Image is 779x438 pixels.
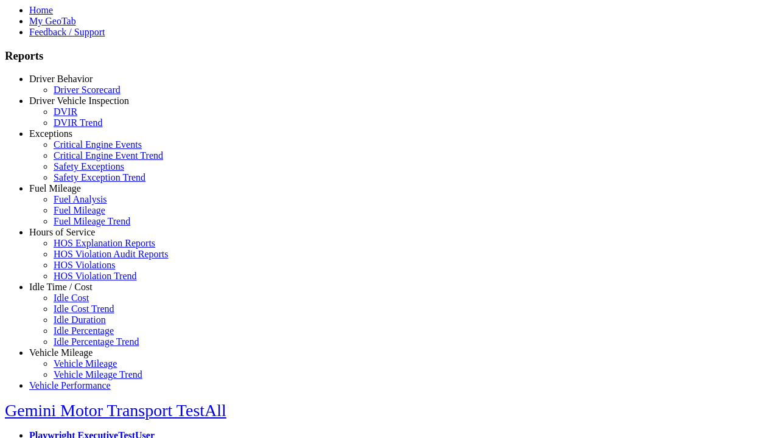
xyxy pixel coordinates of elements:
a: HOS Violation Audit Reports [54,249,169,259]
a: DVIR [54,106,77,117]
a: Driver Behavior [29,74,93,84]
a: Safety Exceptions [54,161,124,172]
a: HOS Violations [54,260,115,270]
a: Idle Percentage Trend [54,336,139,347]
a: Fuel Mileage Trend [54,216,130,226]
a: Safety Exception Trend [54,172,145,182]
h3: Reports [5,49,774,63]
a: Hours of Service [29,227,95,237]
a: Fuel Analysis [54,194,107,204]
a: Exceptions [29,128,72,139]
a: Idle Cost [54,293,89,303]
a: Fuel Mileage [29,183,81,193]
a: Critical Engine Events [54,139,142,150]
a: Critical Engine Event Trend [54,150,163,161]
a: Vehicle Mileage Trend [54,369,142,380]
a: Idle Time / Cost [29,282,93,292]
a: Idle Cost Trend [54,304,114,314]
a: Home [29,5,53,15]
a: Vehicle Mileage [54,358,117,369]
a: Idle Duration [54,315,106,325]
a: HOS Violation Trend [54,271,137,281]
a: DVIR Trend [54,117,102,128]
a: Fuel Mileage [54,205,105,215]
a: Idle Percentage [54,325,114,336]
a: Gemini Motor Transport TestAll [5,401,226,420]
a: Feedback / Support [29,27,105,37]
a: HOS Explanation Reports [54,238,155,248]
a: My GeoTab [29,16,76,26]
a: Driver Scorecard [54,85,121,95]
a: Driver Vehicle Inspection [29,96,129,106]
a: Vehicle Performance [29,380,111,391]
a: Vehicle Mileage [29,347,93,358]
